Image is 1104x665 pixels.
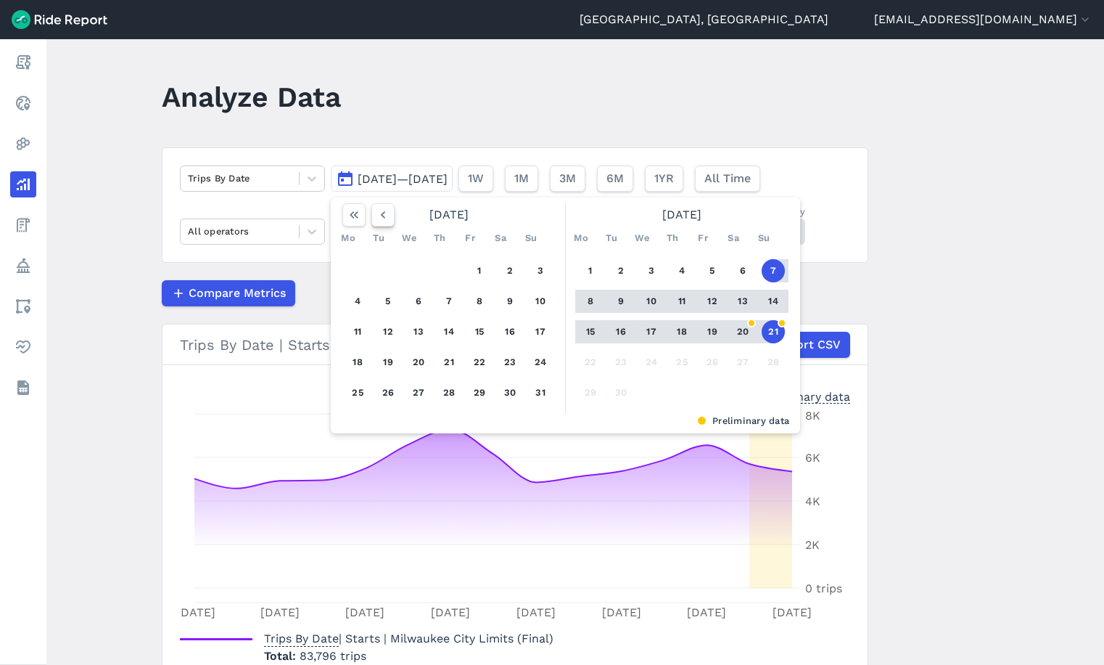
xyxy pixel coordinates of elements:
button: 15 [579,320,602,343]
button: 15 [468,320,491,343]
tspan: [DATE] [431,605,470,619]
button: 12 [701,290,724,313]
button: 13 [731,290,754,313]
button: 22 [468,351,491,374]
tspan: 4K [805,494,820,508]
button: 23 [498,351,522,374]
button: [DATE]—[DATE] [331,166,453,192]
a: Heatmaps [10,131,36,157]
button: 13 [407,320,430,343]
div: Th [428,227,451,250]
button: 25 [670,351,693,374]
button: 26 [701,351,724,374]
div: Mo [569,227,593,250]
a: Realtime [10,90,36,116]
button: [EMAIL_ADDRESS][DOMAIN_NAME] [874,11,1092,28]
div: Fr [458,227,482,250]
button: 1W [458,166,493,192]
div: Fr [691,227,714,250]
tspan: 0 trips [805,582,842,595]
button: 9 [498,290,522,313]
button: 16 [498,320,522,343]
button: 21 [437,351,461,374]
span: 3M [559,170,576,187]
button: 5 [376,290,400,313]
button: 1YR [645,166,683,192]
div: Mo [337,227,360,250]
button: 19 [376,351,400,374]
tspan: [DATE] [602,605,641,619]
tspan: [DATE] [773,605,812,619]
button: 9 [609,290,633,313]
button: 3 [640,259,663,282]
button: 18 [346,351,369,374]
button: 21 [762,320,785,343]
button: 1M [505,166,538,192]
div: We [397,227,421,250]
button: 6M [597,166,633,192]
button: Compare Metrics [162,280,295,306]
tspan: 2K [805,538,820,552]
button: 24 [529,351,552,374]
div: [DATE] [569,203,794,227]
button: 5 [701,259,724,282]
button: 1 [579,259,602,282]
span: Export CSV [775,336,841,354]
button: 10 [640,290,663,313]
button: 18 [670,320,693,343]
button: 3M [550,166,585,192]
button: 17 [529,320,552,343]
div: Tu [367,227,390,250]
button: 8 [579,290,602,313]
button: 17 [640,320,663,343]
button: 30 [498,381,522,404]
span: Total [264,649,300,663]
tspan: 6K [805,451,820,465]
span: 1W [468,170,484,187]
button: 4 [670,259,693,282]
div: Su [519,227,543,250]
a: [GEOGRAPHIC_DATA], [GEOGRAPHIC_DATA] [580,11,828,28]
div: Th [661,227,684,250]
span: 1M [514,170,529,187]
img: Ride Report [12,10,107,29]
button: 8 [468,290,491,313]
tspan: [DATE] [516,605,556,619]
span: 6M [606,170,624,187]
button: 11 [346,320,369,343]
a: Health [10,334,36,360]
div: Sa [489,227,512,250]
button: 6 [407,290,430,313]
span: 83,796 trips [300,649,366,663]
a: Policy [10,253,36,279]
button: 29 [468,381,491,404]
a: Report [10,49,36,76]
button: 26 [376,381,400,404]
button: 2 [498,259,522,282]
button: 11 [670,290,693,313]
span: 1YR [654,170,674,187]
tspan: [DATE] [176,605,215,619]
span: | Starts | Milwaukee City Limits (Final) [264,632,553,645]
button: 24 [640,351,663,374]
button: 28 [437,381,461,404]
tspan: [DATE] [345,605,384,619]
button: 20 [731,320,754,343]
button: 7 [762,259,785,282]
div: Sa [722,227,745,250]
h1: Analyze Data [162,77,341,117]
button: 16 [609,320,633,343]
button: 27 [731,351,754,374]
div: Preliminary data [342,414,789,428]
button: 22 [579,351,602,374]
button: All Time [695,166,760,192]
div: Su [752,227,775,250]
button: 20 [407,351,430,374]
button: 31 [529,381,552,404]
span: Compare Metrics [189,285,286,302]
button: 29 [579,381,602,404]
button: 10 [529,290,552,313]
button: 1 [468,259,491,282]
span: All Time [704,170,751,187]
a: Areas [10,293,36,319]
